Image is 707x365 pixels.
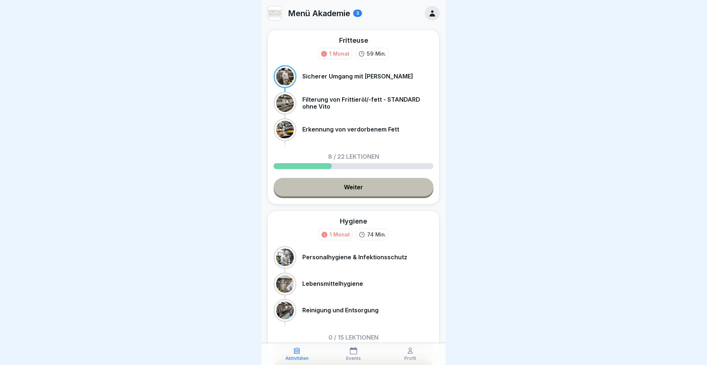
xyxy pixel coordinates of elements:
[288,8,350,18] p: Menü Akademie
[329,50,349,57] div: 1 Monat
[302,307,379,314] p: Reinigung und Entsorgung
[339,36,368,45] div: Fritteuse
[328,334,379,340] p: 0 / 15 Lektionen
[340,217,367,226] div: Hygiene
[302,254,407,261] p: Personalhygiene & Infektionsschutz
[274,178,433,196] a: Weiter
[367,231,386,238] p: 74 Min.
[302,96,433,110] p: Filterung von Frittieröl/-fett - STANDARD ohne Vito
[285,356,309,361] p: Aktivitäten
[353,10,362,17] div: 3
[268,6,282,20] img: v3gslzn6hrr8yse5yrk8o2yg.png
[302,73,413,80] p: Sicherer Umgang mit [PERSON_NAME]
[328,154,379,159] p: 8 / 22 Lektionen
[346,356,361,361] p: Events
[367,50,386,57] p: 59 Min.
[330,231,350,238] div: 1 Monat
[302,280,363,287] p: Lebensmittelhygiene
[404,356,416,361] p: Profil
[302,126,399,133] p: Erkennung von verdorbenem Fett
